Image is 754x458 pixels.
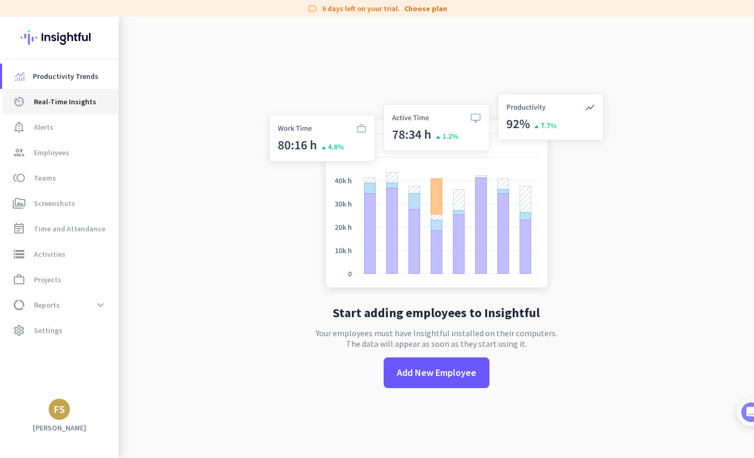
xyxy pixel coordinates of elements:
[13,273,25,286] i: work_outline
[2,216,119,241] a: event_noteTime and Attendance
[307,3,318,14] i: label
[33,70,98,83] span: Productivity Trends
[2,191,119,216] a: perm_mediaScreenshots
[34,222,105,235] span: Time and Attendance
[2,241,119,267] a: storageActivities
[13,121,25,133] i: notification_important
[2,318,119,343] a: settingsSettings
[2,140,119,165] a: groupEmployees
[34,248,66,261] span: Activities
[34,299,60,311] span: Reports
[384,357,489,388] button: Add New Employee
[34,121,53,133] span: Alerts
[13,95,25,108] i: av_timer
[404,3,447,14] a: Choose plan
[13,222,25,235] i: event_note
[34,146,69,159] span: Employees
[13,324,25,337] i: settings
[13,299,25,311] i: data_usage
[397,366,476,380] span: Add New Employee
[2,114,119,140] a: notification_importantAlerts
[91,295,110,315] button: expand_more
[34,95,96,108] span: Real-Time Insights
[34,197,75,210] span: Screenshots
[34,324,62,337] span: Settings
[316,328,557,349] p: Your employees must have Insightful installed on their computers. The data will appear as soon as...
[21,17,98,58] img: Insightful logo
[261,87,612,298] img: no-search-results
[53,404,65,415] div: FS
[13,197,25,210] i: perm_media
[13,172,25,184] i: toll
[2,64,119,89] a: menu-itemProductivity Trends
[13,248,25,261] i: storage
[333,307,540,319] h2: Start adding employees to Insightful
[13,146,25,159] i: group
[15,71,24,81] img: menu-item
[34,273,61,286] span: Projects
[2,292,119,318] a: data_usageReportsexpand_more
[34,172,56,184] span: Teams
[2,267,119,292] a: work_outlineProjects
[2,165,119,191] a: tollTeams
[2,89,119,114] a: av_timerReal-Time Insights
